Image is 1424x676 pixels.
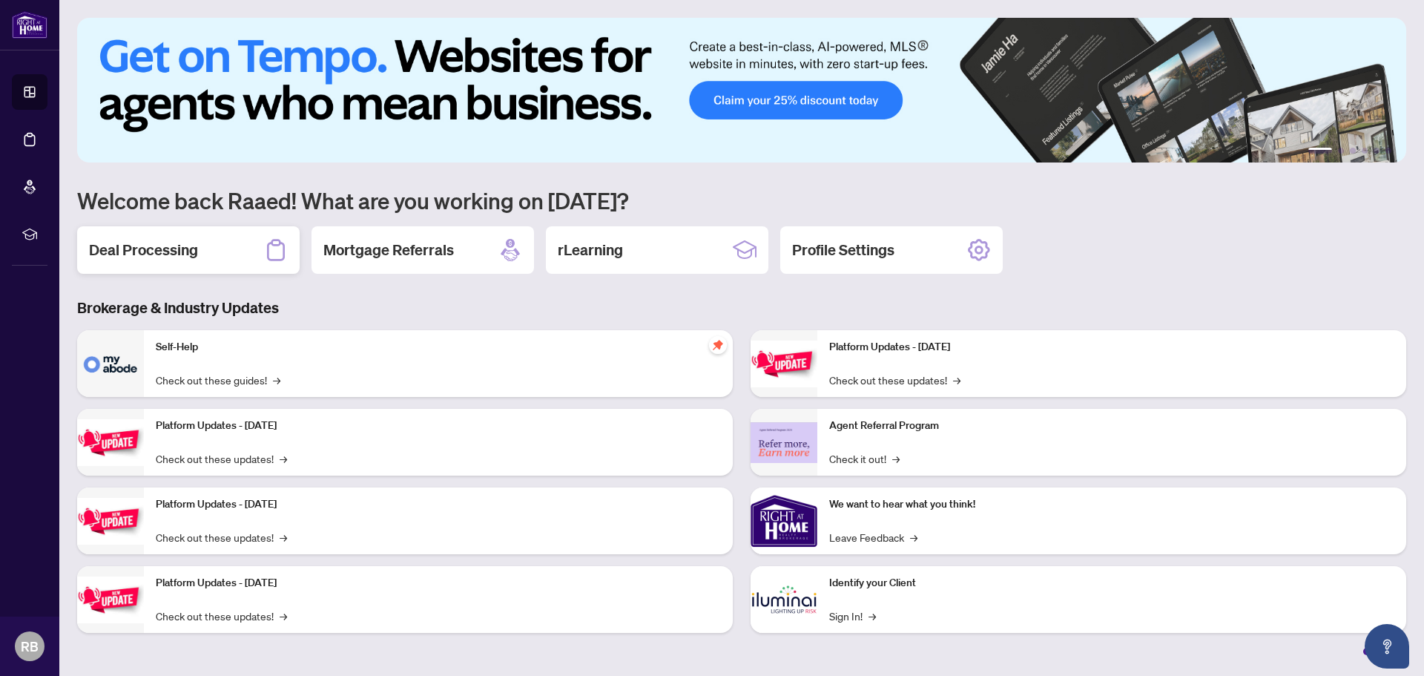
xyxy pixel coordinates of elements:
[829,608,876,624] a: Sign In!→
[751,422,817,463] img: Agent Referral Program
[77,577,144,623] img: Platform Updates - July 8, 2025
[1338,148,1344,154] button: 2
[953,372,960,388] span: →
[156,450,287,467] a: Check out these updates!→
[77,186,1406,214] h1: Welcome back Raaed! What are you working on [DATE]?
[709,336,727,354] span: pushpin
[829,450,900,467] a: Check it out!→
[156,575,721,591] p: Platform Updates - [DATE]
[1362,148,1368,154] button: 4
[1308,148,1332,154] button: 1
[77,18,1406,163] img: Slide 0
[910,529,917,545] span: →
[751,488,817,554] img: We want to hear what you think!
[751,341,817,387] img: Platform Updates - June 23, 2025
[12,11,47,39] img: logo
[156,418,721,434] p: Platform Updates - [DATE]
[829,496,1394,513] p: We want to hear what you think!
[77,330,144,397] img: Self-Help
[156,372,280,388] a: Check out these guides!→
[89,240,198,260] h2: Deal Processing
[792,240,894,260] h2: Profile Settings
[1385,148,1391,154] button: 6
[829,529,917,545] a: Leave Feedback→
[77,298,1406,318] h3: Brokerage & Industry Updates
[1365,624,1409,669] button: Open asap
[751,566,817,633] img: Identify your Client
[156,339,721,355] p: Self-Help
[1350,148,1356,154] button: 3
[829,418,1394,434] p: Agent Referral Program
[77,498,144,545] img: Platform Updates - July 21, 2025
[892,450,900,467] span: →
[156,608,287,624] a: Check out these updates!→
[1374,148,1379,154] button: 5
[280,608,287,624] span: →
[77,419,144,466] img: Platform Updates - September 16, 2025
[868,608,876,624] span: →
[280,450,287,467] span: →
[156,529,287,545] a: Check out these updates!→
[273,372,280,388] span: →
[21,636,39,657] span: RB
[323,240,454,260] h2: Mortgage Referrals
[829,575,1394,591] p: Identify your Client
[558,240,623,260] h2: rLearning
[156,496,721,513] p: Platform Updates - [DATE]
[280,529,287,545] span: →
[829,339,1394,355] p: Platform Updates - [DATE]
[829,372,960,388] a: Check out these updates!→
